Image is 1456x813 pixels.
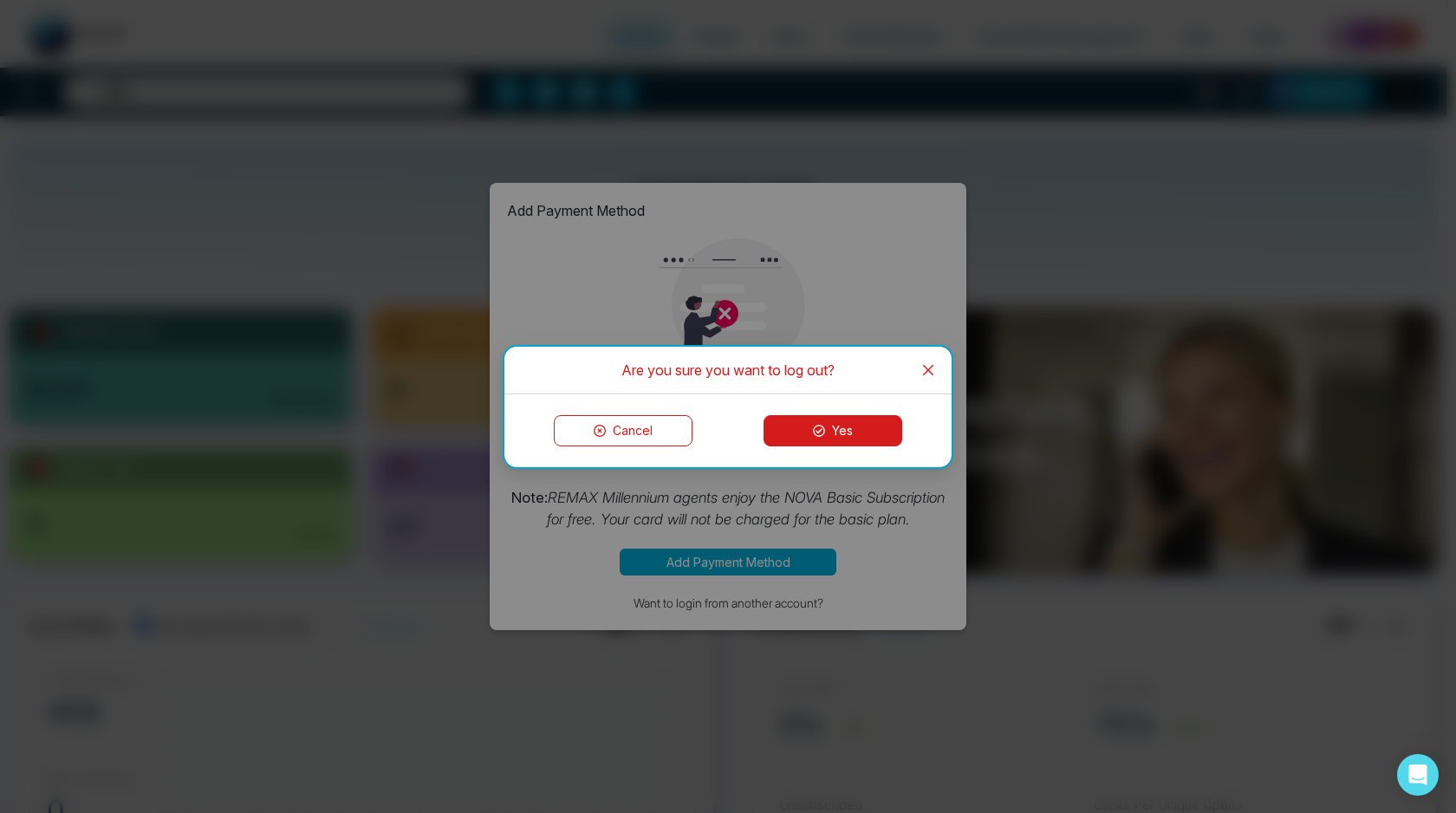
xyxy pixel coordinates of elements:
[921,363,935,377] span: close
[525,361,931,380] div: Are you sure you want to log out?
[1397,754,1439,796] div: Open Intercom Messenger
[554,415,692,446] button: Cancel
[764,415,902,446] button: Yes
[905,347,952,393] button: Close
